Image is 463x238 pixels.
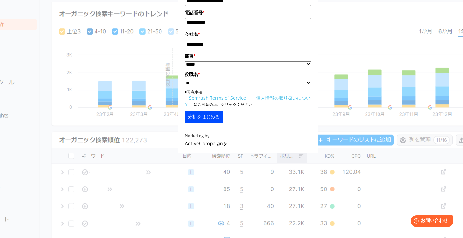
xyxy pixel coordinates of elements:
[185,95,311,107] a: 「個人情報の取り扱いについて」
[185,95,251,101] a: 「Semrush Terms of Service」
[405,213,456,231] iframe: Help widget launcher
[185,52,311,60] label: 部署
[185,31,311,38] label: 会社名
[185,71,311,78] label: 役職名
[185,111,223,123] button: 分析をはじめる
[185,89,311,107] p: ■同意事項 にご同意の上、クリックください
[185,9,311,16] label: 電話番号
[185,133,311,140] div: Marketing by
